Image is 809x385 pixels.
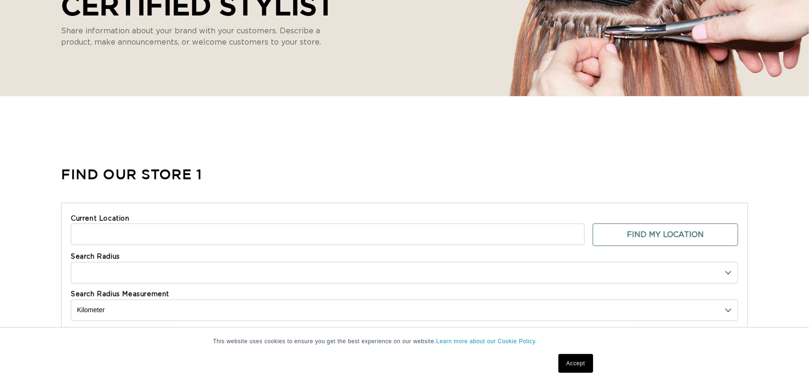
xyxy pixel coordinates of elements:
p: This website uses cookies to ensure you get the best experience on our website. [213,337,596,346]
label: Tags [71,326,87,334]
p: Share information about your brand with your customers. Describe a product, make announcements, o... [61,25,333,48]
label: Search Radius [71,253,738,262]
a: Accept [558,354,593,373]
label: Current Location [71,215,738,224]
h1: Find Our Store 1 [61,164,202,184]
label: Search Radius Measurement [71,290,738,300]
a: Learn more about our Cookie Policy. [436,338,537,345]
button: Find My Location [593,223,738,246]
